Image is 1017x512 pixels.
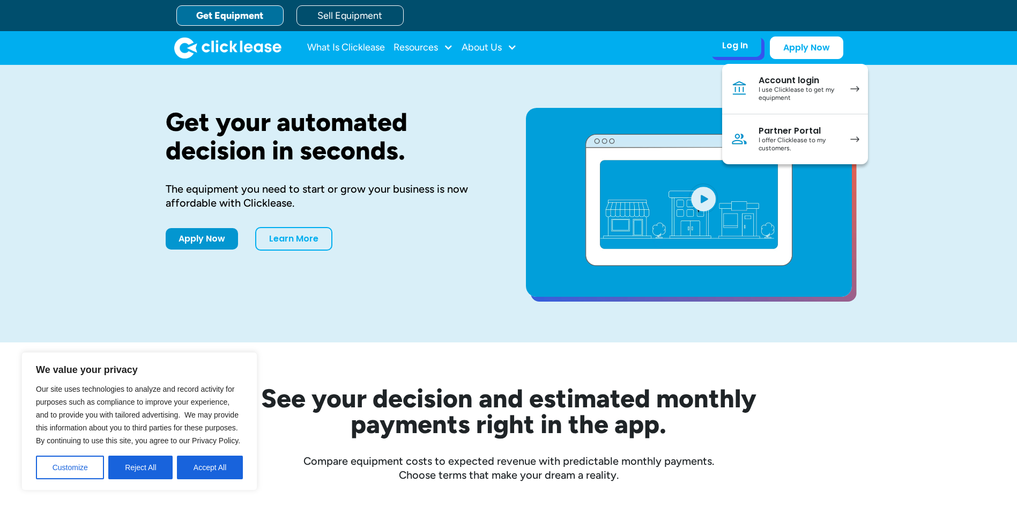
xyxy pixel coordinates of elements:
a: home [174,37,281,58]
img: arrow [850,136,859,142]
div: The equipment you need to start or grow your business is now affordable with Clicklease. [166,182,492,210]
h1: Get your automated decision in seconds. [166,108,492,165]
div: Compare equipment costs to expected revenue with predictable monthly payments. Choose terms that ... [166,454,852,482]
div: Log In [722,40,748,51]
div: Account login [759,75,840,86]
img: arrow [850,86,859,92]
button: Customize [36,456,104,479]
button: Reject All [108,456,173,479]
a: open lightbox [526,108,852,297]
a: Apply Now [166,228,238,250]
div: About Us [462,37,517,58]
p: We value your privacy [36,363,243,376]
a: Partner PortalI offer Clicklease to my customers. [722,114,868,164]
div: We value your privacy [21,352,257,491]
img: Clicklease logo [174,37,281,58]
span: Our site uses technologies to analyze and record activity for purposes such as compliance to impr... [36,385,240,445]
img: Person icon [731,130,748,148]
img: Blue play button logo on a light blue circular background [689,184,718,214]
img: Bank icon [731,80,748,97]
a: Apply Now [770,36,843,59]
h2: See your decision and estimated monthly payments right in the app. [209,385,809,437]
a: Get Equipment [176,5,284,26]
nav: Log In [722,64,868,164]
a: Sell Equipment [296,5,404,26]
div: I offer Clicklease to my customers. [759,136,840,153]
a: What Is Clicklease [307,37,385,58]
a: Learn More [255,227,332,251]
div: Resources [394,37,453,58]
div: Partner Portal [759,126,840,136]
div: I use Clicklease to get my equipment [759,86,840,103]
a: Account loginI use Clicklease to get my equipment [722,64,868,114]
button: Accept All [177,456,243,479]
